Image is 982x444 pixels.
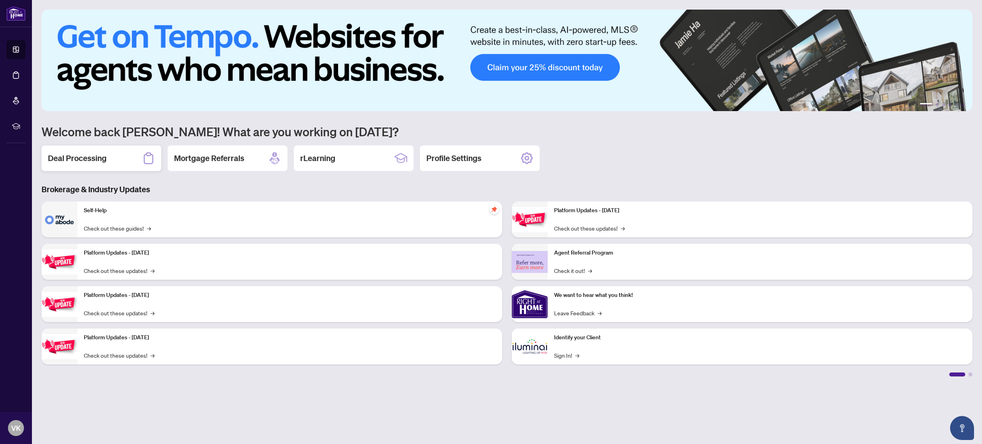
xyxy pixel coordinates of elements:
a: Sign In!→ [554,351,579,360]
span: → [150,309,154,317]
img: Platform Updates - June 23, 2025 [512,207,548,232]
span: → [575,351,579,360]
a: Check out these updates!→ [554,224,625,233]
h3: Brokerage & Industry Updates [42,184,972,195]
button: 5 [955,103,958,106]
button: Open asap [950,416,974,440]
button: 3 [942,103,945,106]
img: Identify your Client [512,329,548,364]
img: Platform Updates - July 8, 2025 [42,334,77,359]
p: Platform Updates - [DATE] [554,206,966,215]
p: Platform Updates - [DATE] [84,249,496,257]
img: Self-Help [42,201,77,237]
span: pushpin [489,205,499,214]
span: VK [11,422,21,434]
img: Agent Referral Program [512,251,548,273]
h2: Deal Processing [48,153,107,164]
p: We want to hear what you think! [554,291,966,300]
p: Identify your Client [554,333,966,342]
p: Agent Referral Program [554,249,966,257]
h1: Welcome back [PERSON_NAME]! What are you working on [DATE]? [42,124,972,139]
p: Self-Help [84,206,496,215]
img: We want to hear what you think! [512,286,548,322]
img: Platform Updates - July 21, 2025 [42,292,77,317]
span: → [621,224,625,233]
h2: rLearning [300,153,335,164]
p: Platform Updates - [DATE] [84,291,496,300]
h2: Profile Settings [426,153,481,164]
a: Check out these updates!→ [84,266,154,275]
button: 2 [936,103,939,106]
img: logo [6,6,26,21]
img: Platform Updates - September 16, 2025 [42,249,77,275]
a: Check out these guides!→ [84,224,151,233]
button: 1 [920,103,933,106]
span: → [150,351,154,360]
a: Check out these updates!→ [84,351,154,360]
a: Check it out!→ [554,266,592,275]
h2: Mortgage Referrals [174,153,244,164]
span: → [598,309,602,317]
span: → [147,224,151,233]
p: Platform Updates - [DATE] [84,333,496,342]
a: Leave Feedback→ [554,309,602,317]
span: → [150,266,154,275]
span: → [588,266,592,275]
button: 6 [961,103,964,106]
img: Slide 0 [42,10,972,111]
button: 4 [948,103,952,106]
a: Check out these updates!→ [84,309,154,317]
